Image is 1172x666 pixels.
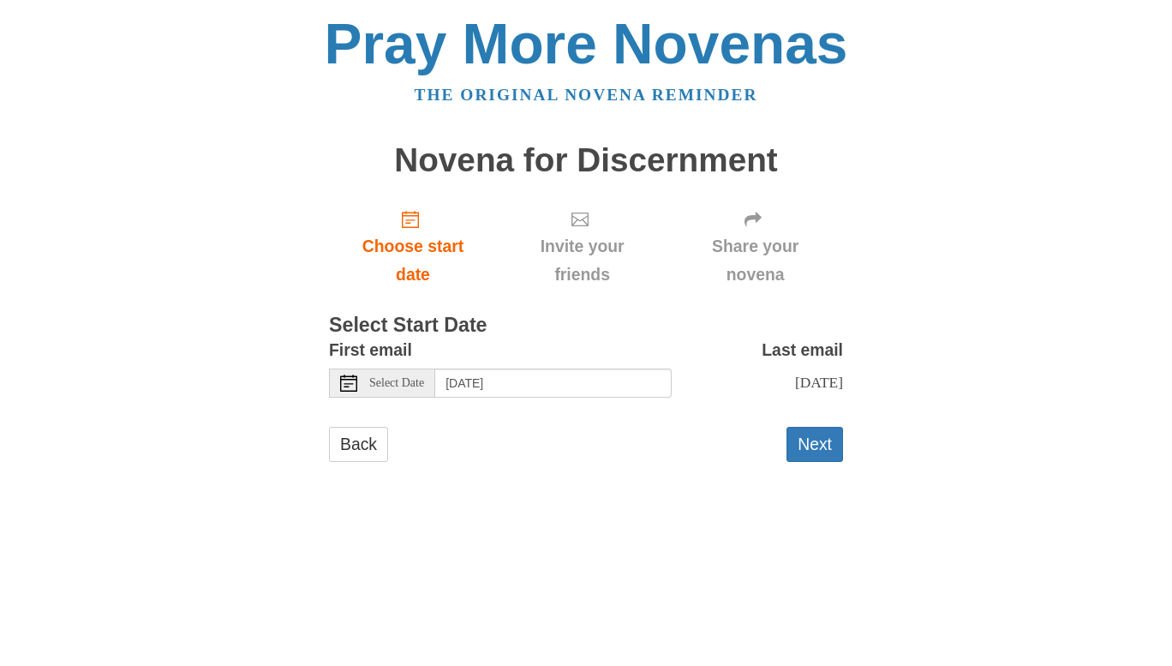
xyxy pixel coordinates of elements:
[415,86,758,104] a: The original novena reminder
[762,336,843,364] label: Last email
[667,195,843,297] div: Click "Next" to confirm your start date first.
[497,195,667,297] div: Click "Next" to confirm your start date first.
[786,427,843,462] button: Next
[325,12,848,75] a: Pray More Novenas
[329,315,843,337] h3: Select Start Date
[346,232,480,289] span: Choose start date
[795,374,843,391] span: [DATE]
[329,427,388,462] a: Back
[329,336,412,364] label: First email
[514,232,650,289] span: Invite your friends
[685,232,826,289] span: Share your novena
[329,195,497,297] a: Choose start date
[369,377,424,389] span: Select Date
[329,142,843,179] h1: Novena for Discernment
